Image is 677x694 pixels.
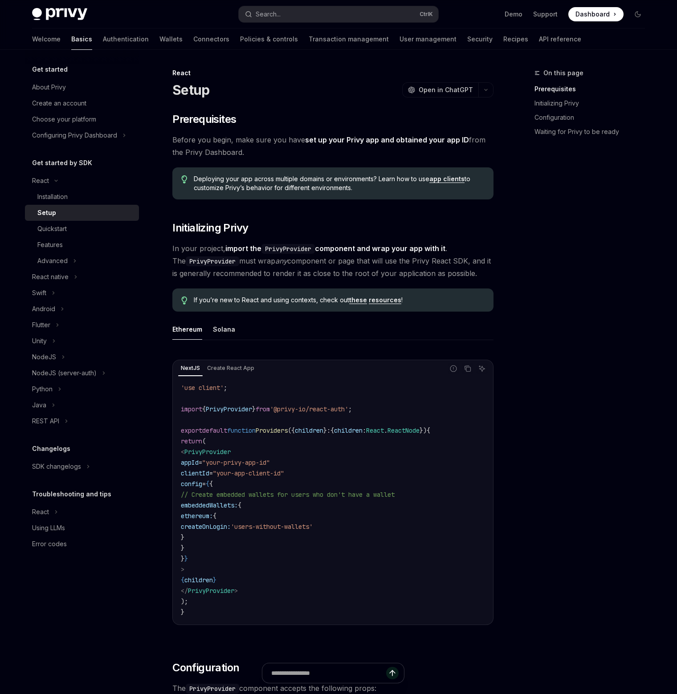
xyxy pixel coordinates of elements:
[181,533,184,541] span: }
[32,272,69,282] div: React native
[184,555,188,563] span: }
[25,221,139,237] a: Quickstart
[202,426,227,434] span: default
[37,191,68,202] div: Installation
[366,426,384,434] span: React
[172,221,248,235] span: Initializing Privy
[186,256,239,266] code: PrivyProvider
[181,437,202,445] span: return
[32,114,96,125] div: Choose your platform
[543,68,583,78] span: On this page
[213,512,216,520] span: {
[32,64,68,75] h5: Get started
[181,426,202,434] span: export
[288,426,295,434] span: ({
[25,333,139,349] button: Unity
[25,504,139,520] button: React
[213,469,284,477] span: "your-app-client-id"
[503,28,528,50] a: Recipes
[227,426,256,434] span: function
[25,381,139,397] button: Python
[172,319,202,340] button: Ethereum
[25,237,139,253] a: Features
[534,125,652,139] a: Waiting for Privy to be ready
[181,501,238,509] span: embeddedWallets:
[202,405,206,413] span: {
[32,82,66,93] div: About Privy
[32,400,46,410] div: Java
[184,448,231,456] span: PrivyProvider
[631,7,645,21] button: Toggle dark mode
[199,459,202,467] span: =
[181,405,202,413] span: import
[402,82,478,97] button: Open in ChatGPT
[181,608,184,616] span: }
[181,555,184,563] span: }
[225,244,445,253] strong: import the component and wrap your app with it
[231,523,313,531] span: 'users-without-wallets'
[32,175,49,186] div: React
[202,437,206,445] span: (
[178,363,203,373] div: NextJS
[25,253,139,269] button: Advanced
[32,352,56,362] div: NodeJS
[32,461,81,472] div: SDK changelogs
[334,426,363,434] span: children
[206,480,209,488] span: {
[32,304,55,314] div: Android
[256,9,281,20] div: Search...
[194,296,485,304] span: If you’re new to React and using contexts, check out !
[37,207,56,218] div: Setup
[25,111,139,127] a: Choose your platform
[181,576,184,584] span: {
[181,587,188,595] span: </
[202,459,270,467] span: "your-privy-app-id"
[539,28,581,50] a: API reference
[25,189,139,205] a: Installation
[181,512,213,520] span: ethereum:
[534,82,652,96] a: Prerequisites
[184,576,213,584] span: children
[32,336,47,346] div: Unity
[32,523,65,533] div: Using LLMs
[275,256,287,265] em: any
[384,426,387,434] span: .
[25,127,139,143] button: Configuring Privy Dashboard
[252,405,256,413] span: }
[256,426,288,434] span: Providers
[71,28,92,50] a: Basics
[181,448,184,456] span: <
[37,239,63,250] div: Features
[32,384,53,394] div: Python
[206,405,252,413] span: PrivyProvider
[181,384,224,392] span: 'use client'
[330,426,334,434] span: {
[172,134,493,158] span: Before you begin, make sure you have from the Privy Dashboard.
[25,317,139,333] button: Flutter
[25,536,139,552] a: Error codes
[448,363,459,374] button: Report incorrect code
[261,244,315,254] code: PrivyProvider
[32,8,87,20] img: dark logo
[400,28,457,50] a: User management
[181,523,231,531] span: createOnLogin:
[25,349,139,365] button: NodeJS
[234,587,238,595] span: >
[32,539,67,549] div: Error codes
[181,296,188,304] svg: Tip
[505,10,522,19] a: Demo
[181,480,202,488] span: config
[427,426,430,434] span: {
[25,205,139,221] a: Setup
[348,405,352,413] span: ;
[575,10,610,19] span: Dashboard
[32,158,92,168] h5: Get started by SDK
[420,11,433,18] span: Ctrl K
[181,175,188,183] svg: Tip
[172,242,493,280] span: In your project, . The must wrap component or page that will use the Privy React SDK, and it is g...
[25,269,139,285] button: React native
[349,296,367,304] a: these
[467,28,493,50] a: Security
[32,507,49,517] div: React
[568,7,624,21] a: Dashboard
